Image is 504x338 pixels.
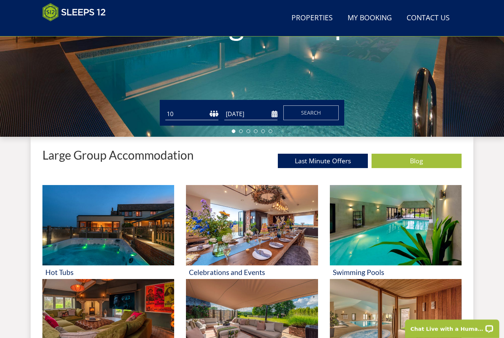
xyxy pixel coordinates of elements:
a: Last Minute Offers [278,154,368,168]
input: Arrival Date [224,108,277,120]
span: Search [301,109,321,116]
a: 'Swimming Pools' - Large Group Accommodation Holiday Ideas Swimming Pools [330,185,462,279]
button: Search [283,105,339,120]
p: Large Group Accommodation [42,149,194,161]
a: 'Hot Tubs' - Large Group Accommodation Holiday Ideas Hot Tubs [42,185,174,279]
img: 'Celebrations and Events' - Large Group Accommodation Holiday Ideas [186,185,318,265]
iframe: LiveChat chat widget [400,315,504,338]
iframe: Customer reviews powered by Trustpilot [39,26,116,32]
img: Sleeps 12 [42,3,106,21]
h3: Celebrations and Events [189,268,315,276]
a: Blog [372,154,462,168]
h3: Hot Tubs [45,268,171,276]
a: My Booking [345,10,395,27]
h3: Swimming Pools [333,268,459,276]
a: Properties [289,10,336,27]
a: Contact Us [404,10,453,27]
img: 'Hot Tubs' - Large Group Accommodation Holiday Ideas [42,185,174,265]
a: 'Celebrations and Events' - Large Group Accommodation Holiday Ideas Celebrations and Events [186,185,318,279]
img: 'Swimming Pools' - Large Group Accommodation Holiday Ideas [330,185,462,265]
